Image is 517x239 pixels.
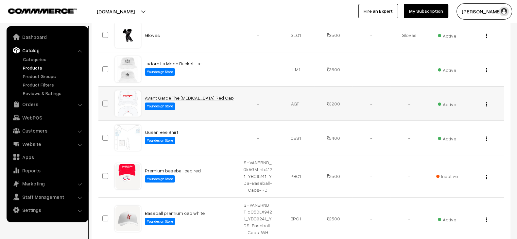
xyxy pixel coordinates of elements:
a: WebPOS [8,112,86,123]
td: QBS1 [277,121,315,155]
td: SHVANBRND_0kAGMfhb4121_YBC9241_YDS-Baseball-Caps-RD [239,155,277,198]
label: Yourdesign Store [145,218,175,225]
a: Queen Bee Shirt [145,129,178,135]
a: Categories [21,56,86,63]
td: 3500 [315,18,353,52]
a: Website [8,138,86,150]
td: PBC1 [277,155,315,198]
a: Dashboard [8,31,86,43]
td: - [390,87,428,121]
td: - [390,121,428,155]
a: Premium baseball cap red [145,168,201,173]
a: Marketing [8,178,86,189]
a: Apps [8,151,86,163]
label: Yourdesign Store [145,175,175,183]
td: 3500 [315,52,353,87]
td: 2500 [315,155,353,198]
td: AGT1 [277,87,315,121]
td: - [239,52,277,87]
a: Reports [8,165,86,176]
label: Yourdesign Store [145,103,175,110]
button: [DOMAIN_NAME] [74,3,158,20]
td: 5400 [315,121,353,155]
label: Yourdesign Store [145,137,175,144]
a: Reviews & Ratings [21,90,86,97]
img: Menu [486,217,487,222]
td: Gloves [390,18,428,52]
img: Menu [486,136,487,141]
img: Menu [486,102,487,106]
td: - [353,155,390,198]
label: Yourdesign Store [145,68,175,76]
img: COMMMERCE [8,8,77,13]
a: Baseball premium cap white [145,210,205,216]
span: Active [438,31,456,39]
span: Active [438,215,456,223]
td: - [239,18,277,52]
td: - [390,155,428,198]
span: Inactive [436,173,458,180]
td: - [353,18,390,52]
a: Gloves [145,32,160,38]
span: Active [438,134,456,142]
a: Settings [8,204,86,216]
a: COMMMERCE [8,7,65,14]
a: Hire an Expert [358,4,398,18]
td: - [239,121,277,155]
a: Staff Management [8,191,86,203]
img: Menu [486,68,487,72]
span: Active [438,65,456,73]
a: Product Groups [21,73,86,80]
a: Product Filters [21,81,86,88]
img: Menu [486,34,487,38]
span: Active [438,99,456,108]
a: Orders [8,98,86,110]
a: Avant Garde The [MEDICAL_DATA] Red Cap [145,95,234,101]
button: [PERSON_NAME] [457,3,512,20]
img: Menu [486,175,487,179]
td: - [353,52,390,87]
a: Catalog [8,44,86,56]
td: - [239,87,277,121]
a: Products [21,64,86,71]
td: - [353,87,390,121]
td: - [390,52,428,87]
td: GLO1 [277,18,315,52]
td: - [353,121,390,155]
a: My Subscription [404,4,448,18]
a: Jadore La Mode Bucket Hat [145,61,202,66]
td: 3200 [315,87,353,121]
img: user [499,7,509,16]
a: Customers [8,125,86,136]
td: JLM1 [277,52,315,87]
